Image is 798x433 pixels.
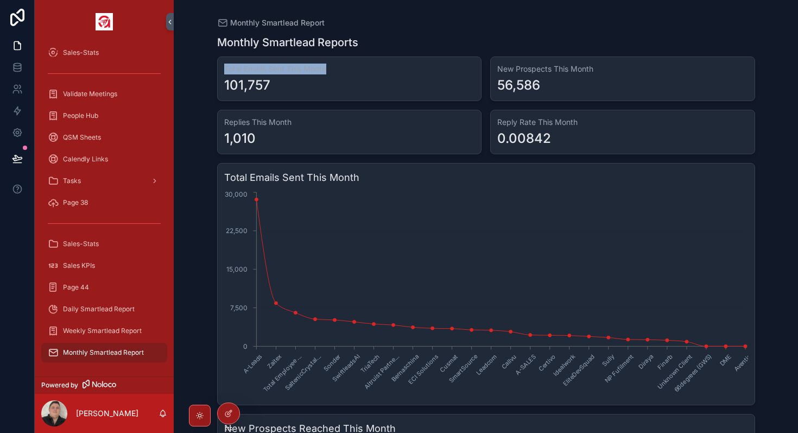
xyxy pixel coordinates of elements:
a: Daily Smartlead Report [41,299,167,319]
h1: Monthly Smartlead Reports [217,35,358,50]
a: QSM Sheets [41,128,167,147]
text: DME [718,353,733,368]
span: Calendly Links [63,155,108,164]
text: Bernaschina [390,353,420,383]
div: 56,586 [497,77,540,94]
span: Daily Smartlead Report [63,305,135,313]
text: Unknown Client [656,353,694,391]
a: Monthly Smartlead Report [41,343,167,362]
h3: Reply Rate This Month [497,117,748,128]
h3: New Prospects This Month [497,64,748,74]
span: Powered by [41,381,78,390]
p: [PERSON_NAME] [76,408,138,419]
div: 0.00842 [497,130,551,147]
h3: Replies This Month [224,117,475,128]
a: Page 38 [41,193,167,212]
a: Tasks [41,171,167,191]
text: Altruist Partne... [362,353,400,391]
img: App logo [96,13,113,30]
a: Sales-Stats [41,43,167,62]
tspan: 30,000 [225,190,248,198]
a: Sales-Stats [41,234,167,254]
a: Weekly Smartlead Report [41,321,167,341]
text: Aventis [732,353,752,373]
div: scrollable content [35,43,174,376]
text: Callvu [499,353,517,371]
div: 101,757 [224,77,270,94]
a: Calendly Links [41,149,167,169]
text: Diraya [637,353,655,371]
text: TriaTech [359,353,381,374]
text: A-SALES [514,353,537,376]
span: Sales KPIs [63,261,95,270]
span: Page 44 [63,283,89,292]
span: QSM Sheets [63,133,101,142]
text: SwiftleadsAI [331,353,362,384]
span: Sales-Stats [63,48,99,57]
text: A-Leads [241,353,263,375]
span: Page 38 [63,198,88,207]
div: 1,010 [224,130,256,147]
span: Monthly Smartlead Report [230,17,325,28]
h3: Total Emails Sent This Month [224,170,748,185]
tspan: 22,500 [226,227,248,235]
span: People Hub [63,111,98,120]
text: Zaitex [265,353,283,371]
text: EliteDevSquad [561,353,596,387]
span: Monthly Smartlead Report [63,348,144,357]
h3: Total Emails Sent This Month [224,64,475,74]
tspan: 15,000 [226,265,248,273]
a: Validate Meetings [41,84,167,104]
text: SmartSource [447,353,479,384]
span: Validate Meetings [63,90,117,98]
text: Finarb [656,353,674,371]
tspan: 7,500 [230,304,248,312]
span: Weekly Smartlead Report [63,327,142,335]
text: Cusmat [438,353,459,374]
text: Leadcom [474,353,498,376]
text: Idealwork [552,353,577,378]
a: Sales KPIs [41,256,167,275]
text: 66degrees (GWS) [672,353,713,394]
text: SaltenicCrystal... [283,353,322,392]
span: Tasks [63,177,81,185]
a: Powered by [35,376,174,394]
text: Sully [600,353,615,368]
div: chart [224,190,748,398]
text: Total Employee ... [262,353,303,394]
a: Page 44 [41,278,167,297]
text: NP Fufilment [603,353,635,385]
text: Sonder [322,353,342,373]
a: Monthly Smartlead Report [217,17,325,28]
span: Sales-Stats [63,240,99,248]
a: People Hub [41,106,167,125]
tspan: 0 [243,342,248,350]
text: Certivo [537,353,557,373]
text: ECI Solutions [407,353,440,386]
